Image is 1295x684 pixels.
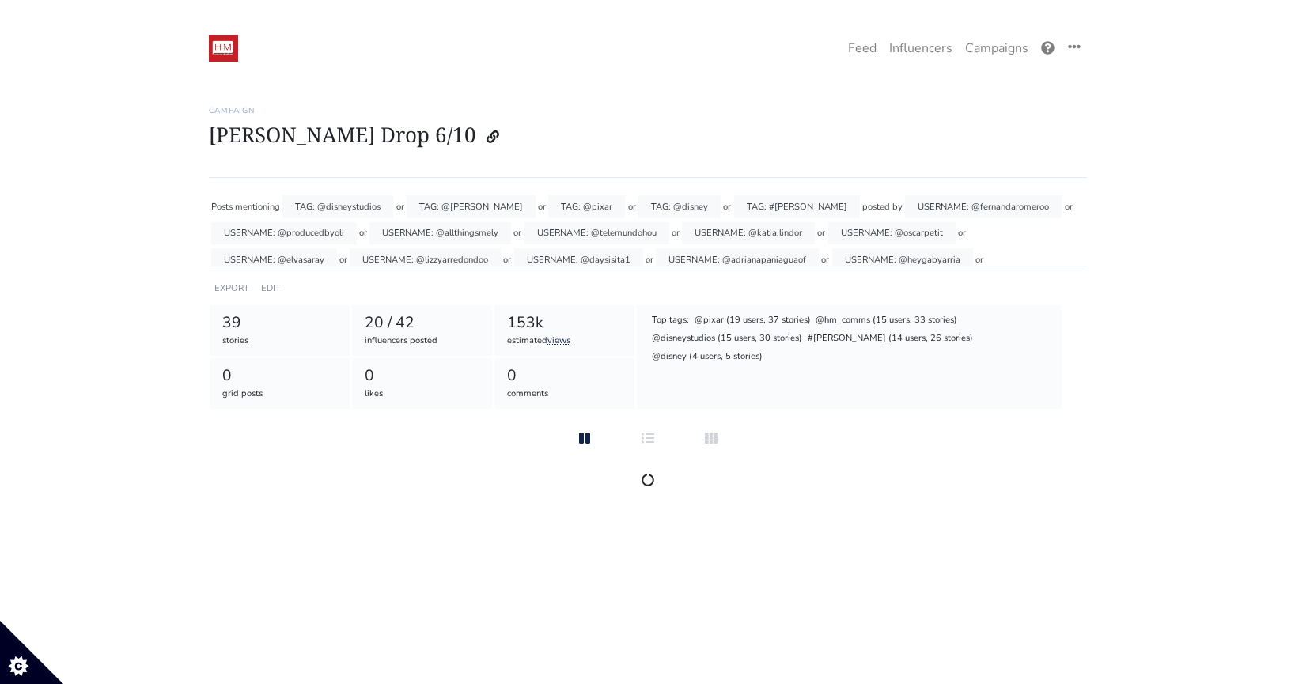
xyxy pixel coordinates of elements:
div: or [396,195,404,218]
div: or [975,248,983,271]
div: by [892,195,903,218]
div: @hm_comms (15 users, 33 stories) [814,313,958,329]
div: stories [222,334,337,348]
div: or [958,222,966,245]
div: Posts [211,195,233,218]
div: 153k [507,312,622,334]
div: #[PERSON_NAME] (14 users, 26 stories) [806,331,974,347]
div: influencers posted [365,334,479,348]
div: 39 [222,312,337,334]
div: or [723,195,731,218]
div: or [503,248,511,271]
div: or [359,222,367,245]
div: or [672,222,680,245]
div: USERNAME: @producedbyoli [211,222,357,245]
div: or [339,248,347,271]
div: or [1065,195,1073,218]
div: or [538,195,546,218]
a: views [547,334,570,346]
a: Feed [842,32,883,64]
div: or [817,222,825,245]
div: 0 [365,365,479,387]
div: or [646,248,653,271]
div: @disney (4 users, 5 stories) [651,350,764,365]
div: USERNAME: @elvasaray [211,248,337,271]
div: 0 [222,365,337,387]
div: USERNAME: @telemundohou [524,222,669,245]
div: TAG: @[PERSON_NAME] [407,195,536,218]
div: or [821,248,829,271]
div: 20 / 42 [365,312,479,334]
div: USERNAME: @heygabyarria [832,248,973,271]
a: EDIT [261,282,281,294]
div: 0 [507,365,622,387]
a: Campaigns [959,32,1035,64]
div: @disneystudios (15 users, 30 stories) [651,331,804,347]
div: USERNAME: @fernandaromeroo [905,195,1062,218]
div: USERNAME: @adrianapaniaguaof [656,248,819,271]
div: USERNAME: @allthingsmely [369,222,511,245]
div: comments [507,387,622,401]
div: posted [862,195,890,218]
div: TAG: @disneystudios [282,195,393,218]
div: USERNAME: @daysisita1 [514,248,643,271]
div: USERNAME: @katia.lindor [682,222,815,245]
div: grid posts [222,387,337,401]
div: estimated [507,334,622,348]
div: mentioning [235,195,280,218]
div: Top tags: [651,313,691,329]
img: 19:52:48_1547236368 [209,35,238,62]
div: USERNAME: @oscarpetit [828,222,956,245]
div: USERNAME: @lizzyarredondoo [350,248,501,271]
div: TAG: @disney [638,195,721,218]
div: @pixar (19 users, 37 stories) [693,313,812,329]
h1: [PERSON_NAME] Drop 6/10 [209,122,1087,152]
a: EXPORT [214,282,249,294]
a: Influencers [883,32,959,64]
div: or [513,222,521,245]
div: likes [365,387,479,401]
div: TAG: #[PERSON_NAME] [734,195,860,218]
div: or [628,195,636,218]
div: TAG: @pixar [548,195,625,218]
h6: Campaign [209,106,1087,115]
